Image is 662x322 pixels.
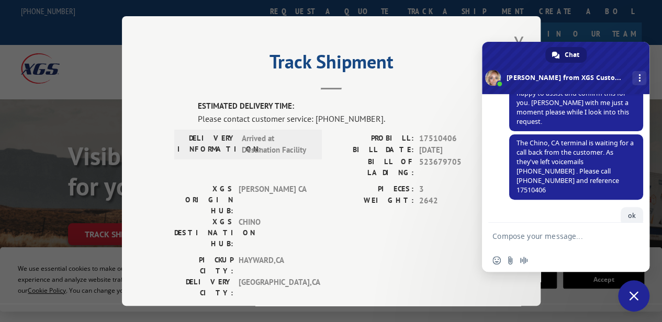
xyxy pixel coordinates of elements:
span: Arrived at Destination Facility [242,132,312,156]
span: The Chino, CA terminal is waiting for a call back from the customer. As they've left voicemails [... [517,139,634,194]
label: XGS ORIGIN HUB: [174,183,233,216]
span: ok [628,211,636,220]
span: Send a file [506,256,514,264]
span: 2642 [419,195,488,207]
span: 17510406 [419,132,488,144]
label: WEIGHT: [331,195,414,207]
div: Please contact customer service: [PHONE_NUMBER]. [198,112,488,124]
a: Close chat [618,280,649,312]
span: [PERSON_NAME] CA [239,183,309,216]
textarea: Compose your message... [492,223,618,249]
span: Audio message [520,256,528,264]
span: CHINO [239,216,309,249]
span: 523679705 [419,156,488,178]
label: ESTIMATED DELIVERY TIME: [198,100,488,112]
h2: Track Shipment [174,54,488,74]
label: XGS DESTINATION HUB: [174,216,233,249]
span: Insert an emoji [492,256,501,264]
span: [GEOGRAPHIC_DATA] , CA [239,276,309,298]
label: PROBILL: [331,132,414,144]
label: PIECES: [331,183,414,195]
a: Chat [545,47,587,63]
span: HAYWARD , CA [239,254,309,276]
span: 3 [419,183,488,195]
label: DELIVERY INFORMATION: [177,132,237,156]
label: BILL OF LADING: [331,156,414,178]
label: PICKUP CITY: [174,254,233,276]
label: BILL DATE: [331,144,414,156]
label: DELIVERY CITY: [174,276,233,298]
span: [DATE] [419,144,488,156]
span: Chat [565,47,579,63]
button: Close modal [510,29,528,58]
